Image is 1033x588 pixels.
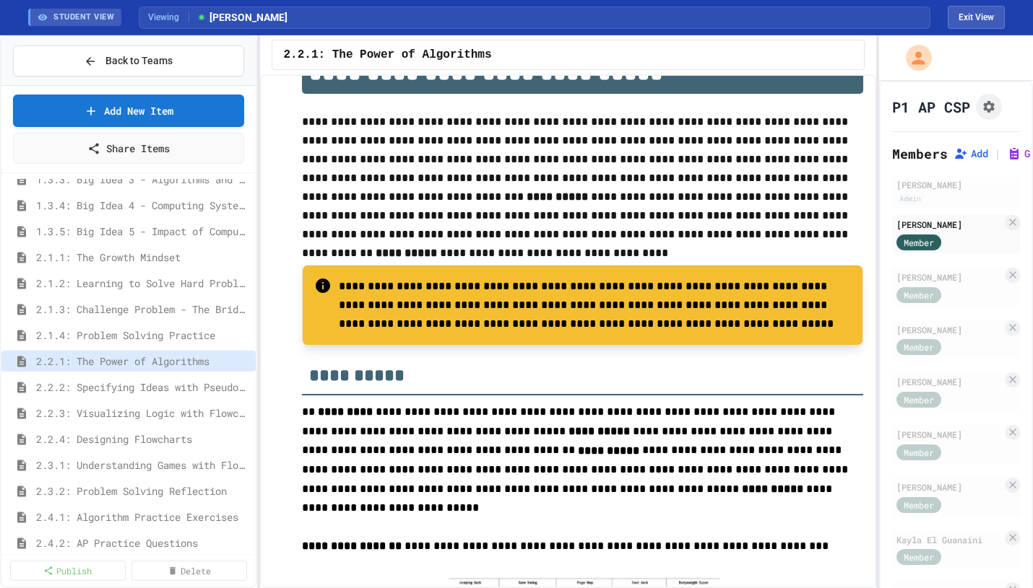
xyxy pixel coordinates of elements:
span: Member [904,550,934,563]
span: 2.3.1: Understanding Games with Flowcharts [36,457,250,473]
button: Assignment Settings [976,94,1002,120]
div: Kayla El Guanaini [896,533,1003,546]
span: Member [904,236,934,249]
div: [PERSON_NAME] [896,271,1003,284]
span: 2.2.4: Designing Flowcharts [36,431,250,447]
span: 1.3.5: Big Idea 5 - Impact of Computing [36,224,250,239]
span: STUDENT VIEW [53,12,114,24]
span: Member [904,341,934,354]
div: [PERSON_NAME] [896,178,1016,191]
span: Member [904,446,934,459]
h2: Members [892,144,948,164]
span: 2.1.2: Learning to Solve Hard Problems [36,276,250,291]
div: [PERSON_NAME] [896,375,1003,388]
span: 2.4.1: Algorithm Practice Exercises [36,509,250,525]
div: [PERSON_NAME] [896,428,1003,441]
span: Member [904,289,934,302]
span: 2.1.4: Problem Solving Practice [36,328,250,343]
span: Member [904,393,934,406]
span: 2.2.1: The Power of Algorithms [36,354,250,369]
span: 1.3.3: Big Idea 3 - Algorithms and Programming [36,172,250,187]
span: 2.4.2: AP Practice Questions [36,535,250,550]
div: My Account [891,41,935,74]
span: [PERSON_NAME] [196,10,288,25]
span: 2.2.1: The Power of Algorithms [284,46,492,63]
a: Delete [131,561,247,581]
span: 2.3.2: Problem Solving Reflection [36,483,250,499]
span: Back to Teams [105,53,173,69]
span: | [994,145,1001,162]
span: 2.2.3: Visualizing Logic with Flowcharts [36,405,250,421]
div: [PERSON_NAME] [896,323,1003,336]
span: Viewing [148,11,189,24]
button: Add [954,146,988,161]
h1: P1 AP CSP [892,97,970,117]
div: Admin [896,193,924,205]
a: Publish [10,561,126,581]
span: 1.3.4: Big Idea 4 - Computing Systems and Networks [36,198,250,213]
span: 2.1.1: The Growth Mindset [36,250,250,265]
a: Share Items [13,133,244,164]
span: Member [904,499,934,512]
span: 2.2.2: Specifying Ideas with Pseudocode [36,379,250,395]
a: Add New Item [13,95,244,127]
button: Exit student view [948,6,1005,29]
div: [PERSON_NAME] [896,481,1003,493]
div: [PERSON_NAME] [896,218,1003,231]
button: Back to Teams [13,45,244,76]
span: 2.1.3: Challenge Problem - The Bridge [36,302,250,317]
